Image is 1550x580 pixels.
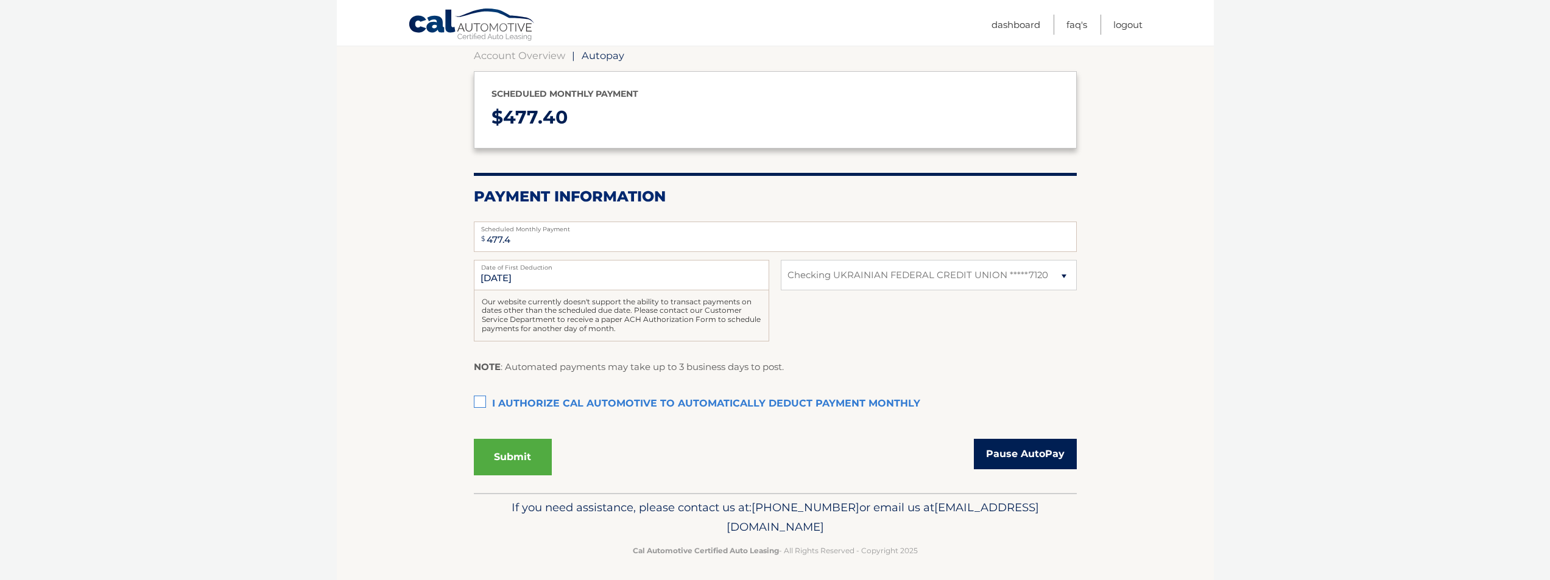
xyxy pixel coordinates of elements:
span: | [572,49,575,61]
a: Cal Automotive [408,8,536,43]
a: Pause AutoPay [974,439,1077,469]
p: If you need assistance, please contact us at: or email us at [482,498,1069,537]
div: Our website currently doesn't support the ability to transact payments on dates other than the sc... [474,290,769,341]
button: Submit [474,439,552,475]
a: FAQ's [1066,15,1087,35]
span: Autopay [582,49,624,61]
strong: Cal Automotive Certified Auto Leasing [633,546,779,555]
a: Account Overview [474,49,565,61]
h2: Payment Information [474,187,1077,206]
p: - All Rights Reserved - Copyright 2025 [482,544,1069,557]
input: Payment Date [474,260,769,290]
p: Scheduled monthly payment [491,86,1059,102]
a: Logout [1113,15,1143,35]
label: Scheduled Monthly Payment [474,222,1077,231]
span: $ [477,225,489,253]
label: Date of First Deduction [474,260,769,270]
p: $ [491,102,1059,134]
label: I authorize cal automotive to automatically deduct payment monthly [474,392,1077,416]
strong: NOTE [474,361,501,372]
span: 477.40 [503,106,568,128]
a: Dashboard [992,15,1040,35]
span: [PHONE_NUMBER] [752,500,859,514]
input: Payment Amount [474,222,1077,252]
span: [EMAIL_ADDRESS][DOMAIN_NAME] [727,500,1039,534]
p: : Automated payments may take up to 3 business days to post. [474,359,784,375]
